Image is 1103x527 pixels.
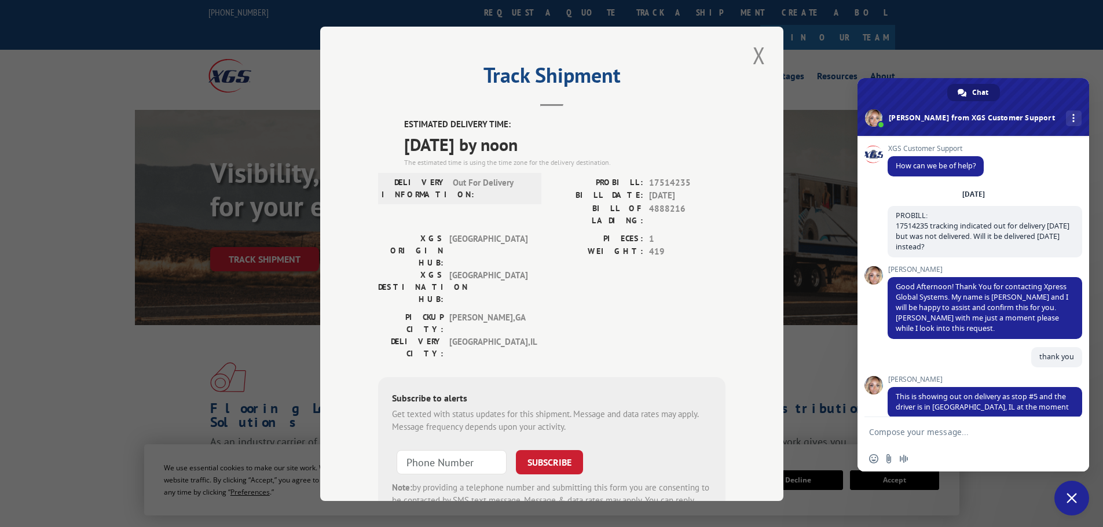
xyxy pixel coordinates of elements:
div: The estimated time is using the time zone for the delivery destination. [404,157,725,167]
span: [PERSON_NAME] , GA [449,311,527,335]
span: Insert an emoji [869,454,878,463]
label: BILL OF LADING: [552,202,643,226]
label: DELIVERY INFORMATION: [382,176,447,200]
span: Chat [972,84,988,101]
label: XGS DESTINATION HUB: [378,268,444,305]
label: WEIGHT: [552,245,643,259]
span: [PERSON_NAME] [888,266,1082,274]
div: by providing a telephone number and submitting this form you are consenting to be contacted by SM... [392,481,712,520]
span: [GEOGRAPHIC_DATA] [449,232,527,268]
label: BILL DATE: [552,189,643,202]
span: 1 [649,232,725,245]
button: SUBSCRIBE [516,449,583,474]
span: Out For Delivery [453,176,531,200]
textarea: Compose your message... [869,417,1054,446]
span: Good Afternoon! Thank You for contacting Xpress Global Systems. My name is [PERSON_NAME] and I wi... [896,282,1068,333]
label: PIECES: [552,232,643,245]
span: This is showing out on delivery as stop #5 and the driver is in [GEOGRAPHIC_DATA], IL at the moment [896,392,1069,412]
span: thank you [1039,352,1074,362]
input: Phone Number [397,449,507,474]
span: 419 [649,245,725,259]
span: PROBILL: 17514235 tracking indicated out for delivery [DATE] but was not delivered. Will it be de... [896,211,1069,252]
span: [DATE] by noon [404,131,725,157]
span: Send a file [884,454,893,463]
span: [GEOGRAPHIC_DATA] , IL [449,335,527,359]
span: [GEOGRAPHIC_DATA] [449,268,527,305]
label: XGS ORIGIN HUB: [378,232,444,268]
div: Get texted with status updates for this shipment. Message and data rates may apply. Message frequ... [392,407,712,433]
strong: Note: [392,481,412,492]
label: PROBILL: [552,176,643,189]
label: DELIVERY CITY: [378,335,444,359]
button: Close modal [749,39,769,71]
a: Chat [947,84,1000,101]
span: How can we be of help? [896,161,976,171]
div: Subscribe to alerts [392,390,712,407]
span: 4888216 [649,202,725,226]
span: XGS Customer Support [888,145,984,153]
label: PICKUP CITY: [378,311,444,335]
label: ESTIMATED DELIVERY TIME: [404,118,725,131]
span: 17514235 [649,176,725,189]
span: [DATE] [649,189,725,202]
a: Close chat [1054,481,1089,515]
div: [DATE] [962,191,985,198]
span: [PERSON_NAME] [888,375,1082,384]
h2: Track Shipment [378,67,725,89]
span: Audio message [899,454,908,463]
